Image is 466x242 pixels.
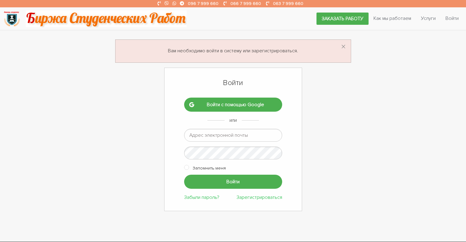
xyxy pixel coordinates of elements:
a: 066 7 999 660 [230,1,261,6]
button: Dismiss alert [341,42,346,52]
a: Войти [441,13,464,24]
a: Заказать работу [316,13,369,25]
a: Услуги [416,13,441,24]
a: Забыли пароль? [184,194,219,200]
span: × [341,41,346,53]
a: Как мы работаем [369,13,416,24]
input: Адрес электронной почты [184,129,282,142]
span: Войти с помощью Google [194,102,277,107]
label: Запомнить меня [193,164,226,172]
img: logo-135dea9cf721667cc4ddb0c1795e3ba8b7f362e3d0c04e2cc90b931989920324.png [3,10,20,27]
span: или [229,117,237,123]
a: 096 7 999 660 [188,1,218,6]
input: Войти [184,175,282,188]
a: Зарегистрироваться [237,194,282,200]
h1: Войти [184,78,282,88]
p: Вам необходимо войти в систему или зарегистрироваться. [123,47,343,55]
a: 063 7 999 660 [273,1,303,6]
a: Войти с помощью Google [184,98,282,112]
img: motto-2ce64da2796df845c65ce8f9480b9c9d679903764b3ca6da4b6de107518df0fe.gif [26,10,187,27]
